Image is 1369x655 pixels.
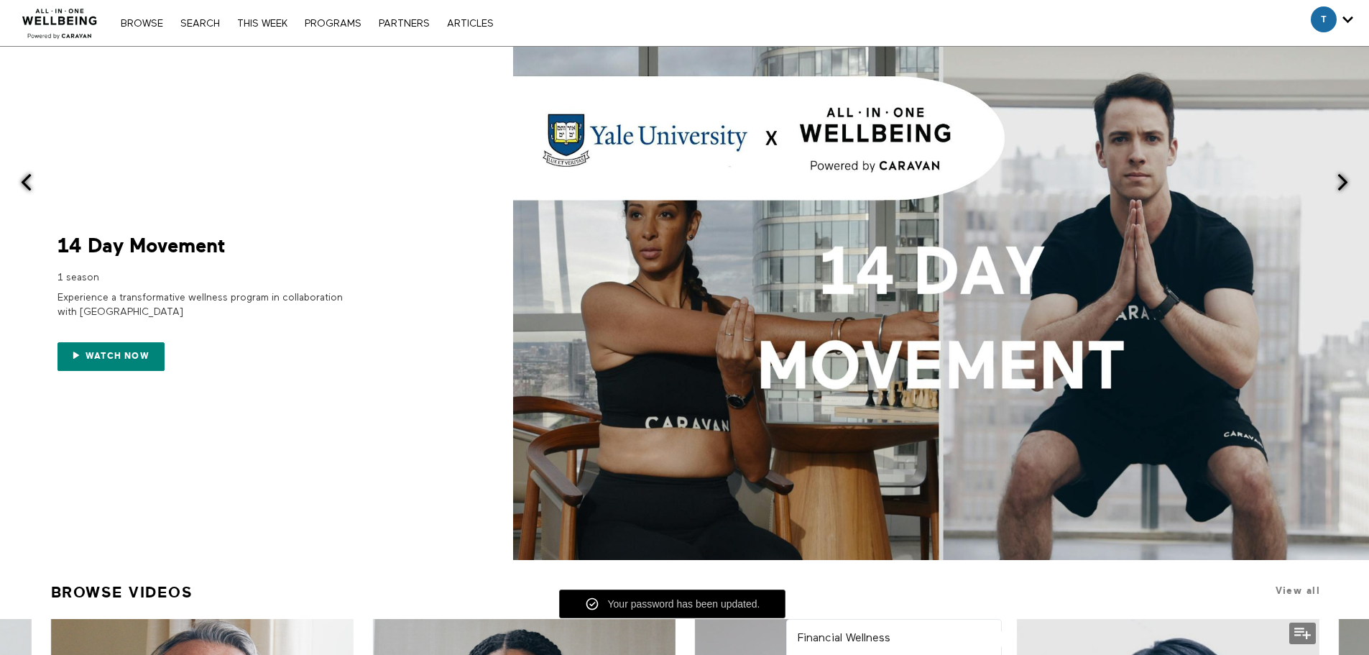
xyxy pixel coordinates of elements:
a: PARTNERS [372,19,437,29]
nav: Primary [114,16,500,30]
strong: Financial Wellness [798,633,890,644]
a: PROGRAMS [298,19,369,29]
a: ARTICLES [440,19,501,29]
button: Add to my list [1289,623,1316,644]
a: Browse Videos [51,577,193,608]
a: Browse [114,19,170,29]
a: THIS WEEK [230,19,295,29]
a: Search [173,19,227,29]
a: View all [1276,585,1320,596]
img: check-mark [585,597,599,611]
div: Your password has been updated. [599,597,760,611]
